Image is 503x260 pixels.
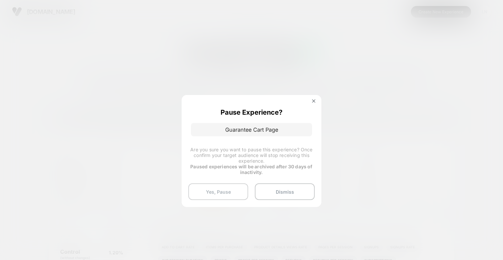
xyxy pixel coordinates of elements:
[190,164,312,175] strong: Paused experiences will be archived after 30 days of inactivity.
[312,99,315,103] img: close
[190,147,312,164] span: Are you sure you want to pause this experience? Once confirm your target audience will stop recei...
[188,183,248,200] button: Yes, Pause
[255,183,315,200] button: Dismiss
[191,123,312,136] p: Guarantee Cart Page
[221,108,282,116] p: Pause Experience?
